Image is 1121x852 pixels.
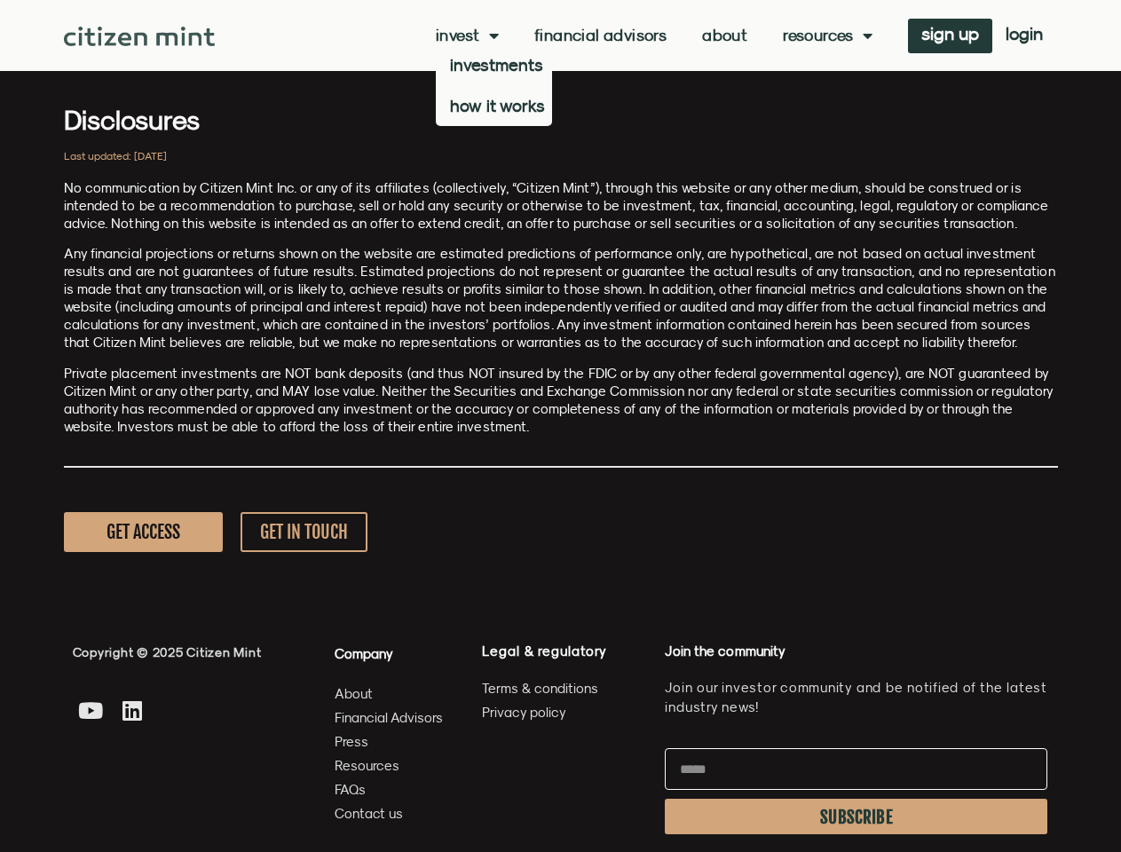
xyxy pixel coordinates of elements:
a: Financial Advisors [335,706,444,729]
span: Contact us [335,802,403,824]
a: Resources [335,754,444,777]
a: Privacy policy [482,701,647,723]
button: SUBSCRIBE [665,799,1047,834]
a: Financial Advisors [534,27,667,44]
h4: Company [335,643,444,665]
p: No communication by Citizen Mint Inc. or any of its affiliates (collectively, “Citizen Mint”), th... [64,179,1058,233]
p: Private placement investments are NOT bank deposits (and thus NOT insured by the FDIC or by any o... [64,365,1058,436]
span: GET IN TOUCH [260,521,348,543]
span: GET ACCESS [107,521,180,543]
a: About [702,27,747,44]
a: Press [335,730,444,753]
span: sign up [921,28,979,40]
a: About [335,682,444,705]
p: Any financial projections or returns shown on the website are estimated predictions of performanc... [64,245,1058,351]
span: Privacy policy [482,701,566,723]
img: Citizen Mint [64,27,216,46]
a: sign up [908,19,992,53]
span: Financial Advisors [335,706,443,729]
a: Contact us [335,802,444,824]
a: GET ACCESS [64,512,223,552]
h4: Join the community [665,643,1047,660]
nav: Menu [436,27,872,44]
a: GET IN TOUCH [241,512,367,552]
form: Newsletter [665,748,1047,843]
a: FAQs [335,778,444,801]
p: Join our investor community and be notified of the latest industry news! [665,678,1047,717]
a: Terms & conditions [482,677,647,699]
span: About [335,682,373,705]
a: Resources [783,27,872,44]
span: Resources [335,754,399,777]
span: Copyright © 2025 Citizen Mint [73,645,262,659]
a: Invest [436,27,499,44]
span: Press [335,730,368,753]
span: Terms & conditions [482,677,598,699]
span: SUBSCRIBE [820,810,893,824]
a: how it works [436,85,552,126]
span: login [1006,28,1043,40]
a: investments [436,44,552,85]
ul: Invest [436,44,552,126]
h4: Legal & regulatory [482,643,647,659]
span: FAQs [335,778,366,801]
h2: Last updated: [DATE] [64,151,1058,162]
h3: Disclosures [64,106,1058,133]
a: login [992,19,1056,53]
